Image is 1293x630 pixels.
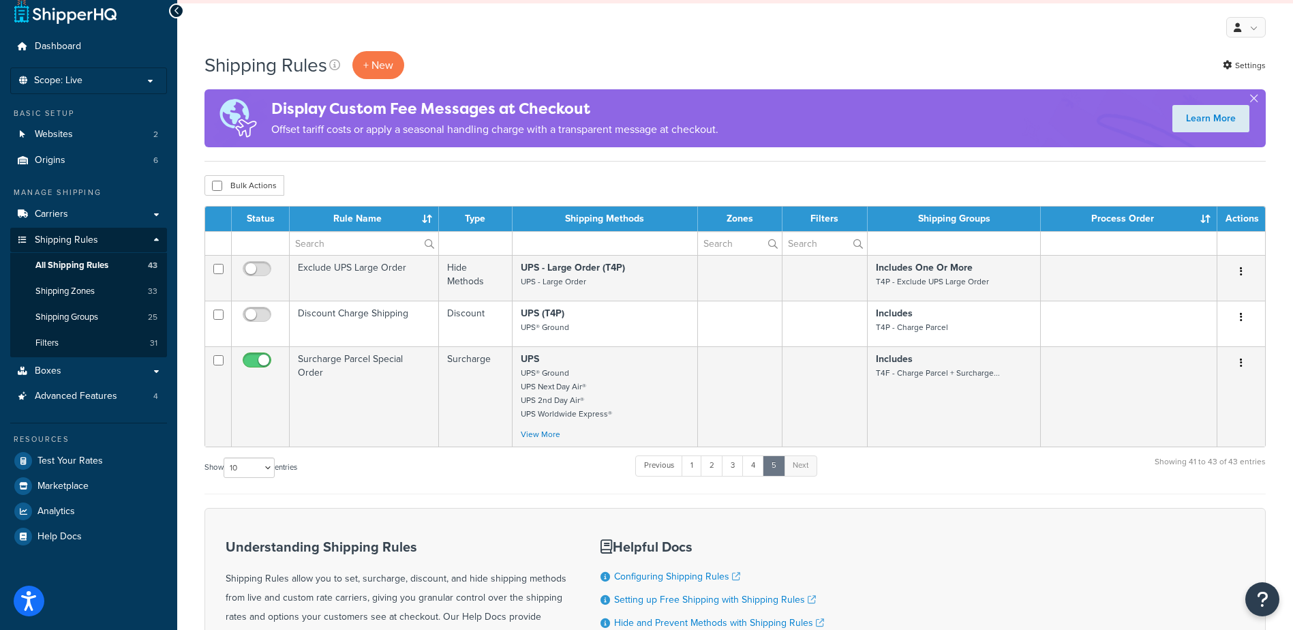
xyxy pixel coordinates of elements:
[148,286,157,297] span: 33
[876,352,913,366] strong: Includes
[521,352,539,366] strong: UPS
[1217,207,1265,231] th: Actions
[290,207,439,231] th: Rule Name : activate to sort column ascending
[35,41,81,52] span: Dashboard
[784,455,817,476] a: Next
[10,148,167,173] li: Origins
[37,481,89,492] span: Marketplace
[35,129,73,140] span: Websites
[10,279,167,304] a: Shipping Zones 33
[35,337,59,349] span: Filters
[439,207,513,231] th: Type
[521,306,564,320] strong: UPS (T4P)
[439,301,513,346] td: Discount
[742,455,764,476] a: 4
[10,228,167,357] li: Shipping Rules
[10,187,167,198] div: Manage Shipping
[439,255,513,301] td: Hide Methods
[10,331,167,356] li: Filters
[271,120,718,139] p: Offset tariff costs or apply a seasonal handling charge with a transparent message at checkout.
[10,331,167,356] a: Filters 31
[1245,582,1279,616] button: Open Resource Center
[521,275,586,288] small: UPS - Large Order
[35,155,65,166] span: Origins
[10,253,167,278] a: All Shipping Rules 43
[1155,454,1266,483] div: Showing 41 to 43 of 43 entries
[614,569,740,584] a: Configuring Shipping Rules
[290,346,439,447] td: Surcharge Parcel Special Order
[782,232,867,255] input: Search
[1223,56,1266,75] a: Settings
[614,616,824,630] a: Hide and Prevent Methods with Shipping Rules
[150,337,157,349] span: 31
[876,260,973,275] strong: Includes One Or More
[35,209,68,220] span: Carriers
[698,232,782,255] input: Search
[34,75,82,87] span: Scope: Live
[148,312,157,323] span: 25
[224,457,275,478] select: Showentries
[232,207,290,231] th: Status
[10,524,167,549] a: Help Docs
[782,207,868,231] th: Filters
[876,275,989,288] small: T4P - Exclude UPS Large Order
[37,531,82,543] span: Help Docs
[35,260,108,271] span: All Shipping Rules
[439,346,513,447] td: Surcharge
[876,367,1000,379] small: T4F - Charge Parcel + Surcharge...
[10,122,167,147] li: Websites
[204,52,327,78] h1: Shipping Rules
[1172,105,1249,132] a: Learn More
[868,207,1041,231] th: Shipping Groups
[35,286,95,297] span: Shipping Zones
[35,391,117,402] span: Advanced Features
[153,129,158,140] span: 2
[10,279,167,304] li: Shipping Zones
[153,391,158,402] span: 4
[876,321,948,333] small: T4P - Charge Parcel
[10,384,167,409] a: Advanced Features 4
[10,434,167,445] div: Resources
[204,175,284,196] button: Bulk Actions
[35,365,61,377] span: Boxes
[148,260,157,271] span: 43
[10,499,167,524] a: Analytics
[521,321,569,333] small: UPS® Ground
[600,539,824,554] h3: Helpful Docs
[614,592,816,607] a: Setting up Free Shipping with Shipping Rules
[35,235,98,246] span: Shipping Rules
[876,306,913,320] strong: Includes
[521,260,625,275] strong: UPS - Large Order (T4P)
[10,449,167,473] a: Test Your Rates
[10,34,167,59] a: Dashboard
[1041,207,1217,231] th: Process Order : activate to sort column ascending
[37,506,75,517] span: Analytics
[10,474,167,498] a: Marketplace
[10,202,167,227] a: Carriers
[10,148,167,173] a: Origins 6
[10,384,167,409] li: Advanced Features
[10,359,167,384] a: Boxes
[682,455,702,476] a: 1
[10,228,167,253] a: Shipping Rules
[226,539,566,554] h3: Understanding Shipping Rules
[290,232,438,255] input: Search
[701,455,723,476] a: 2
[271,97,718,120] h4: Display Custom Fee Messages at Checkout
[513,207,698,231] th: Shipping Methods
[10,253,167,278] li: All Shipping Rules
[10,122,167,147] a: Websites 2
[521,367,612,420] small: UPS® Ground UPS Next Day Air® UPS 2nd Day Air® UPS Worldwide Express®
[37,455,103,467] span: Test Your Rates
[204,89,271,147] img: duties-banner-06bc72dcb5fe05cb3f9472aba00be2ae8eb53ab6f0d8bb03d382ba314ac3c341.png
[635,455,683,476] a: Previous
[10,108,167,119] div: Basic Setup
[763,455,785,476] a: 5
